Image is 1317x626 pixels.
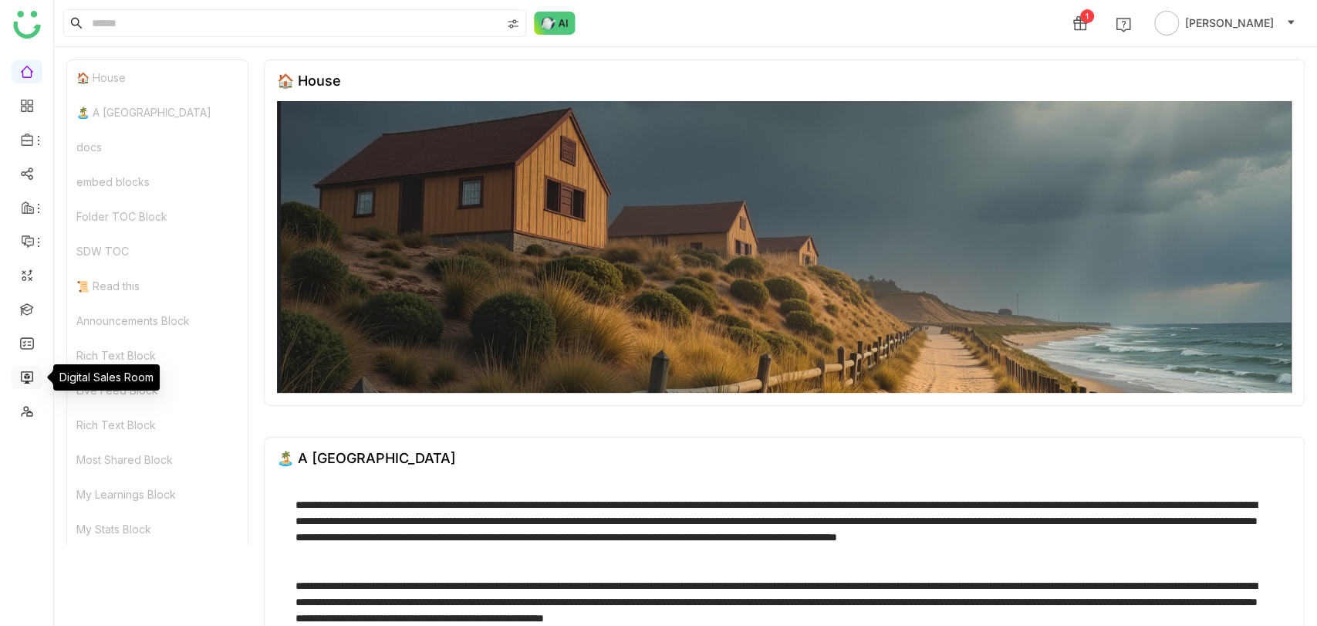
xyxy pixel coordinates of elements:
[277,101,1292,393] img: 68553b2292361c547d91f02a
[13,11,41,39] img: logo
[1151,11,1298,36] button: [PERSON_NAME]
[67,408,248,442] div: Rich Text Block
[1080,9,1094,23] div: 1
[67,442,248,477] div: Most Shared Block
[277,73,341,89] div: 🏠 House
[507,18,519,30] img: search-type.svg
[1154,11,1179,36] img: avatar
[534,12,576,35] img: ask-buddy-normal.svg
[67,234,248,269] div: SDW TOC
[67,130,248,164] div: docs
[277,450,456,466] div: 🏝️ A [GEOGRAPHIC_DATA]
[1116,17,1131,32] img: help.svg
[67,164,248,199] div: embed blocks
[67,338,248,373] div: Rich Text Block
[67,303,248,338] div: Announcements Block
[53,364,160,391] div: Digital Sales Room
[1185,15,1274,32] span: [PERSON_NAME]
[67,477,248,512] div: My Learnings Block
[67,269,248,303] div: 📜 Read this
[67,95,248,130] div: 🏝️ A [GEOGRAPHIC_DATA]
[67,512,248,546] div: My Stats Block
[67,199,248,234] div: Folder TOC Block
[67,60,248,95] div: 🏠 House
